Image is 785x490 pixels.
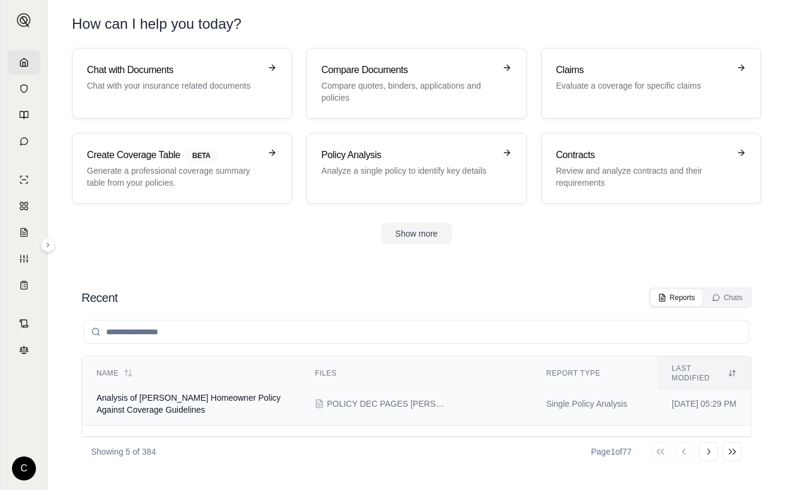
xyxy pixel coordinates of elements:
[321,63,494,77] h3: Compare Documents
[8,103,40,127] a: Prompt Library
[17,13,31,28] img: Expand sidebar
[8,77,40,101] a: Documents Vault
[657,382,751,426] td: [DATE] 05:29 PM
[72,14,761,34] h1: How can I help you today?
[705,289,750,306] button: Chats
[556,165,729,189] p: Review and analyze contracts and their requirements
[8,129,40,153] a: Chat
[8,220,40,244] a: Claim Coverage
[541,48,761,119] a: ClaimsEvaluate a coverage for specific claims
[8,168,40,192] a: Single Policy
[321,165,494,177] p: Analyze a single policy to identify key details
[532,426,657,470] td: Single Policy Analysis
[8,50,40,74] a: Home
[87,148,260,162] h3: Create Coverage Table
[8,273,40,297] a: Coverage Table
[658,293,695,303] div: Reports
[541,133,761,204] a: ContractsReview and analyze contracts and their requirements
[87,165,260,189] p: Generate a professional coverage summary table from your policies.
[72,133,292,204] a: Create Coverage TableBETAGenerate a professional coverage summary table from your policies.
[12,8,36,32] button: Expand sidebar
[321,148,494,162] h3: Policy Analysis
[532,382,657,426] td: Single Policy Analysis
[657,426,751,470] td: [DATE] 12:04 PM
[321,80,494,104] p: Compare quotes, binders, applications and policies
[556,80,729,92] p: Evaluate a coverage for specific claims
[8,247,40,271] a: Custom Report
[556,63,729,77] h3: Claims
[87,63,260,77] h3: Chat with Documents
[96,393,280,415] span: Analysis of Nancy Franklin's Homeowner Policy Against Coverage Guidelines
[381,223,452,244] button: Show more
[185,149,218,162] span: BETA
[651,289,702,306] button: Reports
[12,456,36,480] div: C
[532,356,657,391] th: Report Type
[72,48,292,119] a: Chat with DocumentsChat with your insurance related documents
[91,446,156,458] p: Showing 5 of 384
[8,194,40,218] a: Policy Comparisons
[81,289,117,306] h2: Recent
[327,398,446,410] span: POLICY DEC PAGES Nancy Franklin.pdf
[87,80,260,92] p: Chat with your insurance related documents
[41,238,55,252] button: Expand sidebar
[556,148,729,162] h3: Contracts
[672,364,736,383] div: Last modified
[306,133,526,204] a: Policy AnalysisAnalyze a single policy to identify key details
[306,48,526,119] a: Compare DocumentsCompare quotes, binders, applications and policies
[96,368,286,378] div: Name
[8,338,40,362] a: Legal Search Engine
[712,293,742,303] div: Chats
[8,311,40,335] a: Contract Analysis
[300,356,532,391] th: Files
[591,446,632,458] div: Page 1 of 77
